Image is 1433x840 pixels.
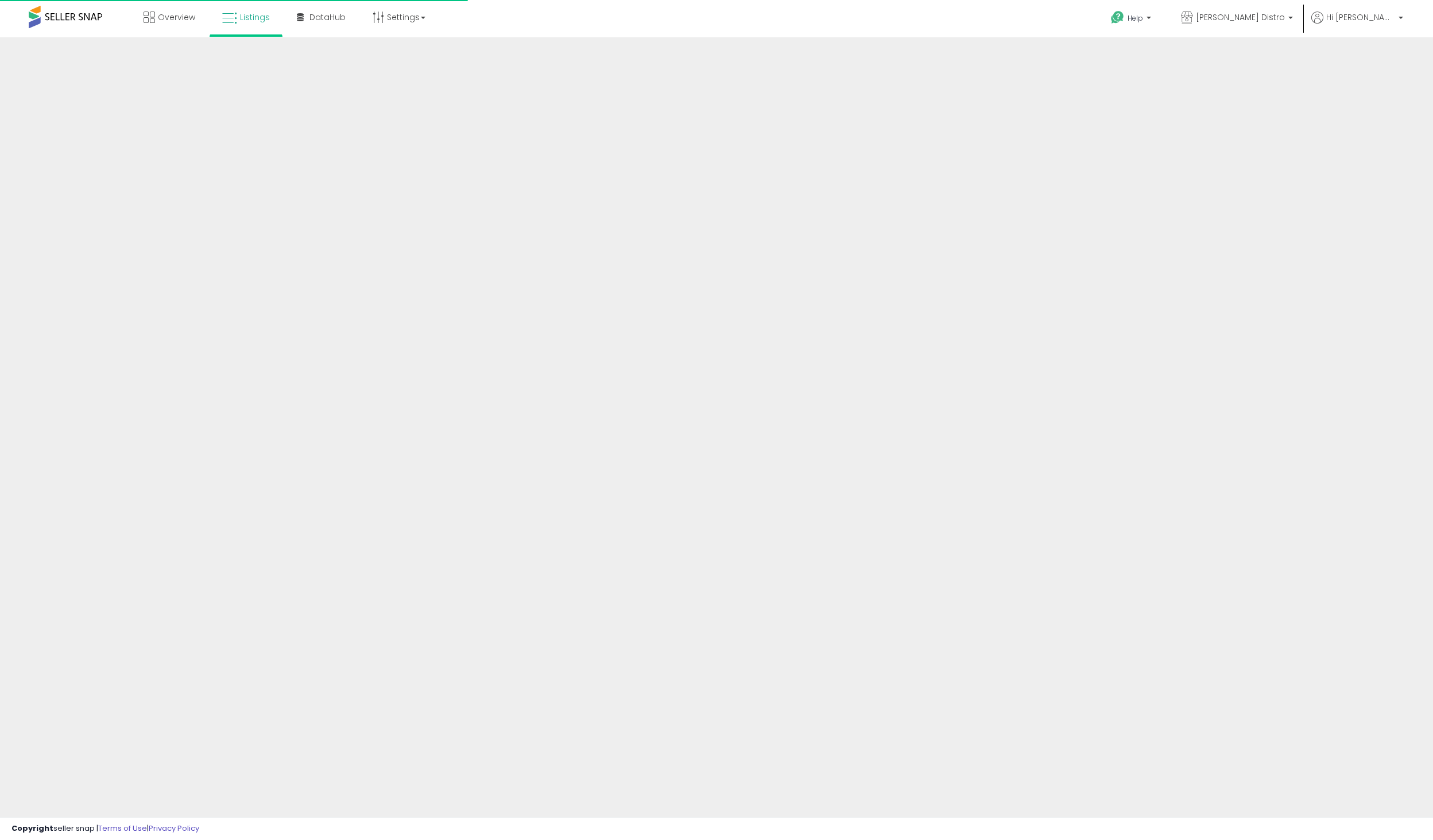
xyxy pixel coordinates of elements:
[1326,11,1395,23] span: Hi [PERSON_NAME]
[1311,11,1403,37] a: Hi [PERSON_NAME]
[1102,2,1163,37] a: Help
[240,11,270,23] span: Listings
[1196,11,1285,23] span: [PERSON_NAME] Distro
[309,11,346,23] span: DataHub
[1110,10,1125,25] i: Get Help
[158,11,195,23] span: Overview
[1128,13,1143,23] span: Help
